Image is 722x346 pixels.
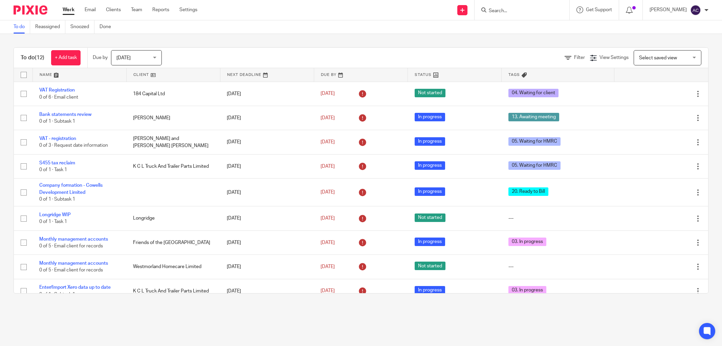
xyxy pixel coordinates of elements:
span: 0 of 1 · Task 1 [39,220,67,224]
span: [DATE] [321,116,335,120]
span: 05. Waiting for HMRC [508,137,561,146]
span: Not started [415,213,445,222]
a: To do [14,20,30,34]
span: Get Support [586,7,612,12]
span: Select saved view [639,56,677,60]
a: S455 tax reclaim [39,161,75,165]
a: Reports [152,6,169,13]
span: Filter [574,55,585,60]
span: 03. In progress [508,238,546,246]
input: Search [488,8,549,14]
span: 0 of 6 · Email client [39,95,78,100]
a: + Add task [51,50,81,65]
td: Friends of the [GEOGRAPHIC_DATA] [126,230,220,255]
span: 0 of 1 · Subtask 1 [39,197,75,202]
span: In progress [415,286,445,294]
span: [DATE] [321,190,335,195]
span: 20. Ready to Bill [508,187,548,196]
span: In progress [415,137,445,146]
td: 184 Capital Ltd [126,82,220,106]
td: K C L Truck And Trailer Parts Limited [126,154,220,178]
span: 03. In progress [508,286,546,294]
span: 0 of 1 · Subtask 1 [39,292,75,297]
span: In progress [415,161,445,170]
td: [DATE] [220,106,314,130]
span: 05. Waiting for HMRC [508,161,561,170]
td: [DATE] [220,206,314,230]
span: Tags [508,73,520,77]
span: (12) [35,55,44,60]
td: [DATE] [220,279,314,303]
td: [DATE] [220,82,314,106]
span: 13. Awaiting meeting [508,113,559,121]
span: 0 of 5 · Email client for records [39,268,103,273]
td: [DATE] [220,130,314,154]
span: In progress [415,113,445,121]
span: [DATE] [321,216,335,221]
span: [DATE] [321,264,335,269]
a: Company formation - Cowells Development Limited [39,183,103,195]
td: [PERSON_NAME] [126,106,220,130]
a: Enter/Import Xero data up to date [39,285,111,290]
a: Settings [179,6,197,13]
td: Westmorland Homecare Limited [126,255,220,279]
a: Team [131,6,142,13]
a: Monthly management accounts [39,261,108,266]
div: --- [508,215,608,222]
img: Pixie [14,5,47,15]
span: 0 of 1 · Task 1 [39,167,67,172]
span: [DATE] [321,140,335,144]
a: VAT - registration [39,136,76,141]
a: Email [85,6,96,13]
span: View Settings [599,55,629,60]
td: [DATE] [220,179,314,206]
h1: To do [21,54,44,61]
span: [DATE] [321,240,335,245]
td: [DATE] [220,154,314,178]
td: [PERSON_NAME] and [PERSON_NAME] [PERSON_NAME] [126,130,220,154]
span: [DATE] [321,289,335,293]
span: [DATE] [321,164,335,169]
a: Work [63,6,74,13]
td: [DATE] [220,255,314,279]
a: Done [100,20,116,34]
span: 0 of 5 · Email client for records [39,244,103,248]
span: 0 of 3 · Request date information [39,143,108,148]
a: Longridge WIP [39,212,71,217]
a: Bank statements review [39,112,91,117]
div: --- [508,263,608,270]
span: [DATE] [116,56,131,60]
a: Monthly management accounts [39,237,108,242]
p: Due by [93,54,108,61]
a: Snoozed [70,20,94,34]
a: Reassigned [35,20,65,34]
span: In progress [415,187,445,196]
td: K C L Truck And Trailer Parts Limited [126,279,220,303]
a: VAT Registration [39,88,75,93]
a: Clients [106,6,121,13]
td: Longridge [126,206,220,230]
span: Not started [415,89,445,97]
span: 0 of 1 · Subtask 1 [39,119,75,124]
span: [DATE] [321,91,335,96]
span: In progress [415,238,445,246]
img: svg%3E [690,5,701,16]
td: [DATE] [220,230,314,255]
span: 04. Waiting for client [508,89,559,97]
p: [PERSON_NAME] [650,6,687,13]
span: Not started [415,262,445,270]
